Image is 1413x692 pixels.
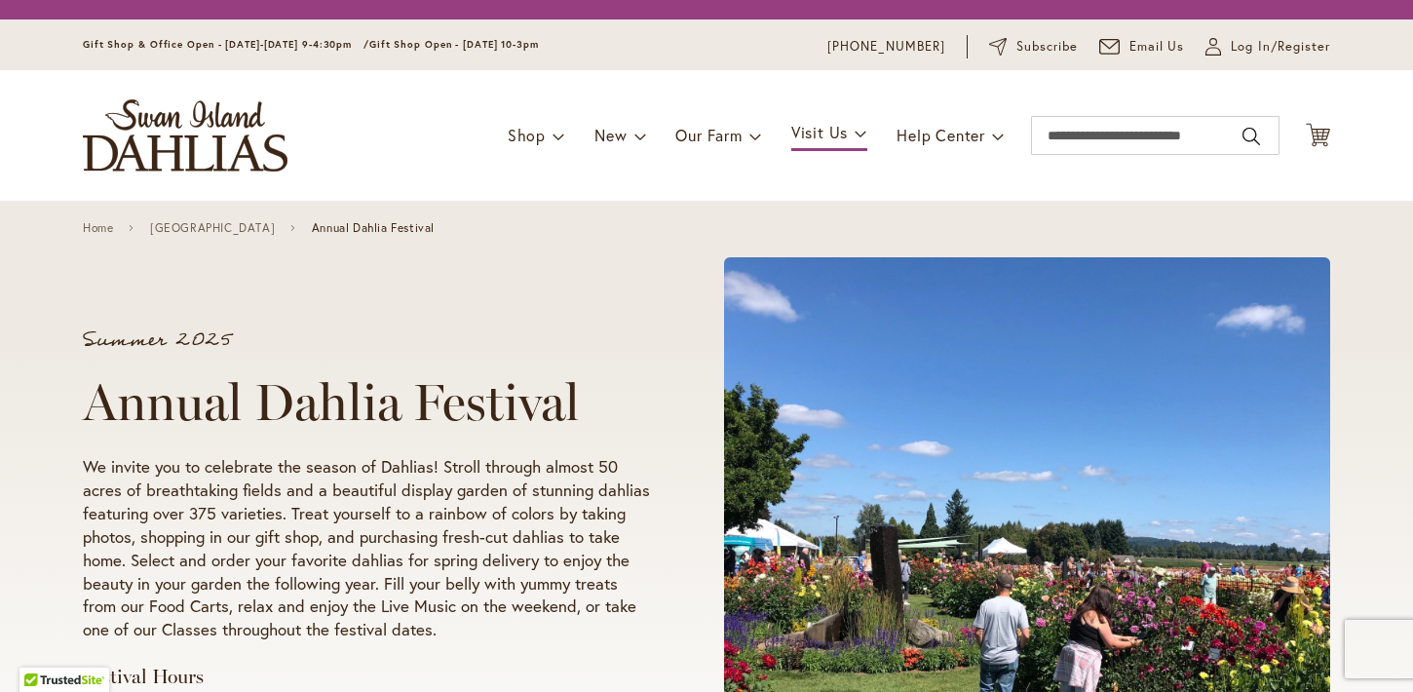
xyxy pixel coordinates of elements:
span: Annual Dahlia Festival [312,221,435,235]
a: [PHONE_NUMBER] [827,37,945,57]
a: store logo [83,99,287,172]
span: Shop [508,125,546,145]
span: Log In/Register [1231,37,1330,57]
a: Home [83,221,113,235]
a: Subscribe [989,37,1078,57]
a: Log In/Register [1205,37,1330,57]
p: We invite you to celebrate the season of Dahlias! Stroll through almost 50 acres of breathtaking ... [83,455,650,642]
span: Help Center [897,125,985,145]
a: [GEOGRAPHIC_DATA] [150,221,275,235]
h1: Annual Dahlia Festival [83,373,650,432]
span: Gift Shop Open - [DATE] 10-3pm [369,38,539,51]
p: Summer 2025 [83,330,650,350]
span: Subscribe [1016,37,1078,57]
span: Gift Shop & Office Open - [DATE]-[DATE] 9-4:30pm / [83,38,369,51]
span: Our Farm [675,125,742,145]
a: Email Us [1099,37,1185,57]
span: Visit Us [791,122,848,142]
span: Email Us [1129,37,1185,57]
button: Search [1242,121,1260,152]
span: New [594,125,627,145]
